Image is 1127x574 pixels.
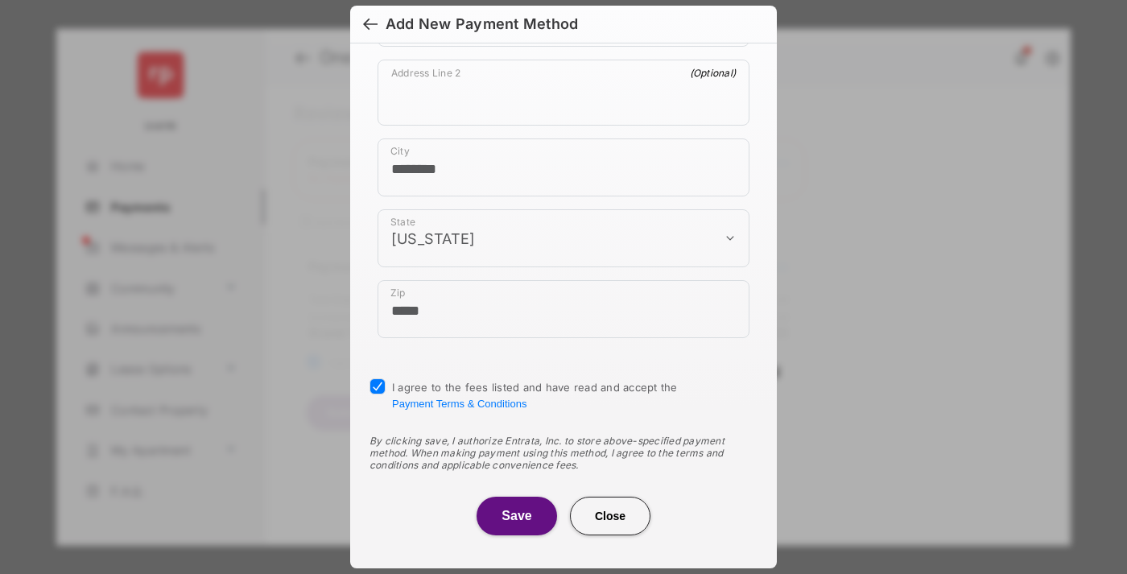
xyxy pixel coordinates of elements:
div: payment_method_screening[postal_addresses][addressLine2] [378,60,749,126]
button: I agree to the fees listed and have read and accept the [392,398,526,410]
div: payment_method_screening[postal_addresses][postalCode] [378,280,749,338]
div: By clicking save, I authorize Entrata, Inc. to store above-specified payment method. When making ... [369,435,758,471]
div: payment_method_screening[postal_addresses][locality] [378,138,749,196]
button: Save [477,497,557,535]
button: Close [570,497,650,535]
div: payment_method_screening[postal_addresses][administrativeArea] [378,209,749,267]
span: I agree to the fees listed and have read and accept the [392,381,678,410]
div: Add New Payment Method [386,15,578,33]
